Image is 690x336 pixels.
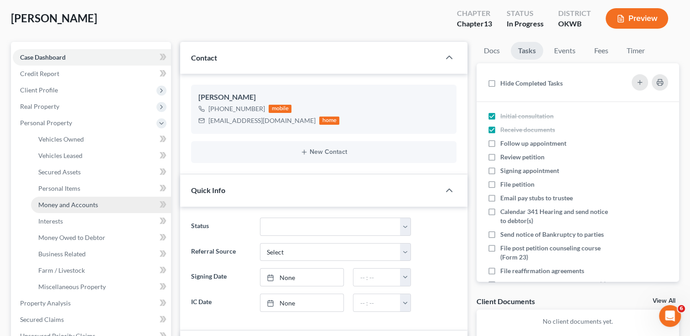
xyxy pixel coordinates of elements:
[191,53,217,62] span: Contact
[38,266,85,274] span: Farm / Livestock
[500,280,606,288] span: Send Notice of Discharge to debtor(s)
[20,86,58,94] span: Client Profile
[208,116,316,125] div: [EMAIL_ADDRESS][DOMAIN_NAME]
[507,8,544,19] div: Status
[13,66,171,82] a: Credit Report
[260,269,344,286] a: None
[198,148,449,156] button: New Contact
[38,201,98,209] span: Money and Accounts
[653,298,675,304] a: View All
[20,299,71,307] span: Property Analysis
[500,267,584,275] span: File reaffirmation agreements
[20,53,66,61] span: Case Dashboard
[500,79,563,87] span: Hide Completed Tasks
[507,19,544,29] div: In Progress
[457,8,492,19] div: Chapter
[353,269,400,286] input: -- : --
[38,152,83,159] span: Vehicles Leased
[31,197,171,213] a: Money and Accounts
[13,311,171,328] a: Secured Claims
[477,296,535,306] div: Client Documents
[187,294,255,312] label: IC Date
[511,42,543,60] a: Tasks
[31,229,171,246] a: Money Owed to Debtor
[500,244,601,261] span: File post petition counseling course (Form 23)
[38,168,81,176] span: Secured Assets
[260,294,344,311] a: None
[31,148,171,164] a: Vehicles Leased
[678,305,685,312] span: 6
[38,135,84,143] span: Vehicles Owned
[500,167,559,174] span: Signing appointment
[606,8,668,29] button: Preview
[31,246,171,262] a: Business Related
[31,180,171,197] a: Personal Items
[477,42,507,60] a: Docs
[484,317,672,326] p: No client documents yet.
[558,8,591,19] div: District
[586,42,616,60] a: Fees
[38,250,86,258] span: Business Related
[208,104,265,113] div: [PHONE_NUMBER]
[500,194,573,202] span: Email pay stubs to trustee
[319,117,339,125] div: home
[547,42,583,60] a: Events
[38,283,106,290] span: Miscellaneous Property
[187,218,255,236] label: Status
[20,316,64,323] span: Secured Claims
[38,234,105,241] span: Money Owed to Debtor
[187,268,255,286] label: Signing Date
[500,126,555,133] span: Receive documents
[31,164,171,180] a: Secured Assets
[38,217,63,225] span: Interests
[500,139,566,147] span: Follow up appointment
[500,208,608,224] span: Calendar 341 Hearing and send notice to debtor(s)
[558,19,591,29] div: OKWB
[38,184,80,192] span: Personal Items
[31,262,171,279] a: Farm / Livestock
[31,131,171,148] a: Vehicles Owned
[20,102,59,110] span: Real Property
[619,42,652,60] a: Timer
[659,305,681,327] iframe: Intercom live chat
[31,213,171,229] a: Interests
[187,243,255,261] label: Referral Source
[353,294,400,311] input: -- : --
[269,105,291,113] div: mobile
[500,153,545,161] span: Review petition
[13,295,171,311] a: Property Analysis
[11,11,97,25] span: [PERSON_NAME]
[457,19,492,29] div: Chapter
[20,119,72,127] span: Personal Property
[198,92,449,103] div: [PERSON_NAME]
[191,186,225,194] span: Quick Info
[500,230,604,238] span: Send notice of Bankruptcy to parties
[484,19,492,28] span: 13
[500,112,554,120] span: Initial consultation
[500,180,534,188] span: File petition
[13,49,171,66] a: Case Dashboard
[31,279,171,295] a: Miscellaneous Property
[20,70,59,77] span: Credit Report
